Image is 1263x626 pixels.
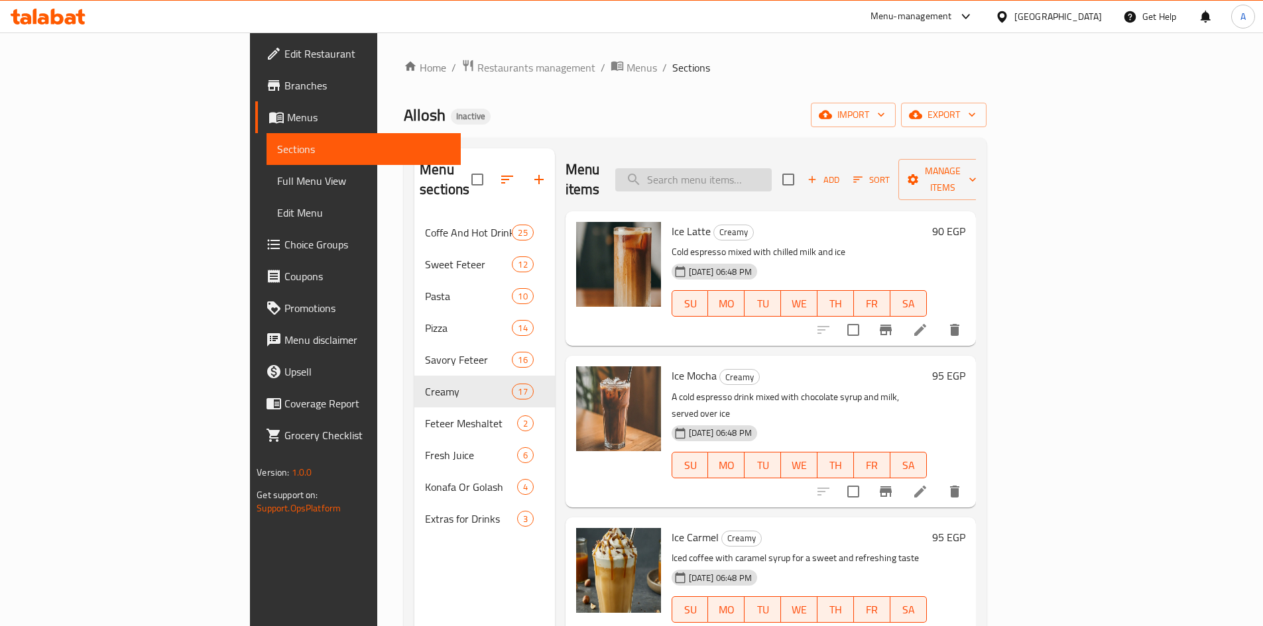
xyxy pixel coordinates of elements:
[284,46,450,62] span: Edit Restaurant
[912,107,976,123] span: export
[414,407,555,439] div: Feteer Meshaltet2
[425,511,516,527] div: Extras for Drinks
[912,484,928,499] a: Edit menu item
[898,159,987,200] button: Manage items
[425,479,516,495] div: Konafa Or Golash
[512,354,532,366] span: 16
[850,170,893,190] button: Sort
[284,300,450,316] span: Promotions
[1240,9,1246,24] span: A
[576,366,661,451] img: Ice Mocha
[404,59,987,76] nav: breadcrumb
[912,322,928,338] a: Edit menu item
[512,322,532,335] span: 14
[512,288,533,304] div: items
[901,103,987,127] button: export
[257,486,318,503] span: Get support on:
[720,370,759,385] span: Creamy
[821,107,885,123] span: import
[414,503,555,535] div: Extras for Drinks3
[672,366,717,386] span: Ice Mocha
[786,456,812,475] span: WE
[518,417,533,430] span: 2
[425,384,512,399] span: Creamy
[745,596,781,623] button: TU
[672,221,711,241] span: Ice Latte
[708,596,745,623] button: MO
[939,314,971,346] button: delete
[823,294,849,313] span: TH
[255,356,461,388] a: Upsell
[491,164,523,195] span: Sort sections
[255,229,461,260] a: Choice Groups
[518,449,533,462] span: 6
[672,596,709,623] button: SU
[284,364,450,380] span: Upsell
[414,217,555,248] div: Coffe And Hot Drink25
[267,197,461,229] a: Edit Menu
[890,290,927,317] button: SA
[719,369,760,385] div: Creamy
[255,419,461,451] a: Grocery Checklist
[781,290,817,317] button: WE
[745,290,781,317] button: TU
[425,225,512,240] span: Coffe And Hot Drink
[896,456,922,475] span: SA
[425,447,516,463] div: Fresh Juice
[576,528,661,613] img: Ice Carmel
[425,256,512,272] div: Sweet Feteer
[267,165,461,197] a: Full Menu View
[721,531,762,547] div: Creamy
[802,170,845,190] span: Add item
[853,172,890,187] span: Sort
[890,452,927,478] button: SA
[890,596,927,623] button: SA
[774,166,802,193] span: Select section
[414,312,555,344] div: Pizza14
[839,478,867,505] span: Select to update
[750,600,776,619] span: TU
[859,456,885,475] span: FR
[896,294,922,313] span: SA
[811,103,896,127] button: import
[745,452,781,478] button: TU
[425,288,512,304] span: Pasta
[678,600,703,619] span: SU
[870,314,902,346] button: Branch-specific-item
[451,111,491,122] span: Inactive
[425,352,512,368] span: Savory Feteer
[870,476,902,507] button: Branch-specific-item
[255,260,461,292] a: Coupons
[627,60,657,76] span: Menus
[854,596,890,623] button: FR
[512,290,532,303] span: 10
[523,164,555,195] button: Add section
[512,225,533,240] div: items
[257,499,341,517] a: Support.OpsPlatform
[939,476,971,507] button: delete
[292,464,312,481] span: 1.0.0
[662,60,667,76] li: /
[750,456,776,475] span: TU
[284,332,450,348] span: Menu disclaimer
[255,388,461,419] a: Coverage Report
[277,141,450,157] span: Sections
[713,294,739,313] span: MO
[255,324,461,356] a: Menu disclaimer
[512,258,532,271] span: 12
[817,290,854,317] button: TH
[817,596,854,623] button: TH
[414,376,555,407] div: Creamy17
[414,471,555,503] div: Konafa Or Golash4
[684,572,757,584] span: [DATE] 06:48 PM
[284,78,450,93] span: Branches
[576,222,661,307] img: Ice Latte
[871,9,952,25] div: Menu-management
[896,600,922,619] span: SA
[678,456,703,475] span: SU
[518,513,533,525] span: 3
[708,452,745,478] button: MO
[802,170,845,190] button: Add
